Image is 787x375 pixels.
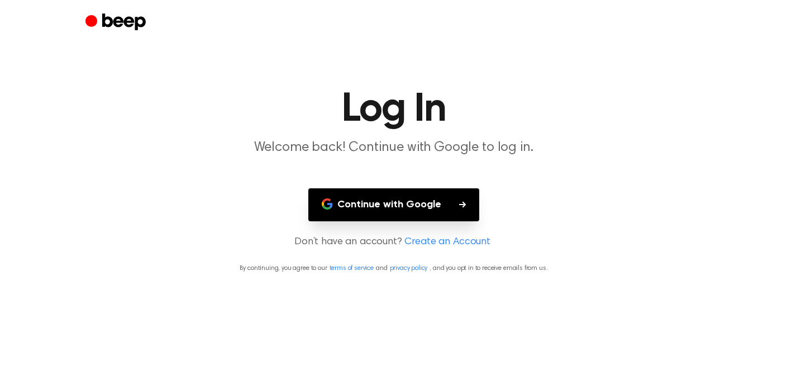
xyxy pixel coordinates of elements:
[13,263,774,273] p: By continuing, you agree to our and , and you opt in to receive emails from us.
[390,265,428,272] a: privacy policy
[179,139,608,157] p: Welcome back! Continue with Google to log in.
[108,89,680,130] h1: Log In
[13,235,774,250] p: Don’t have an account?
[330,265,374,272] a: terms of service
[404,235,490,250] a: Create an Account
[308,188,479,221] button: Continue with Google
[85,12,149,34] a: Beep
